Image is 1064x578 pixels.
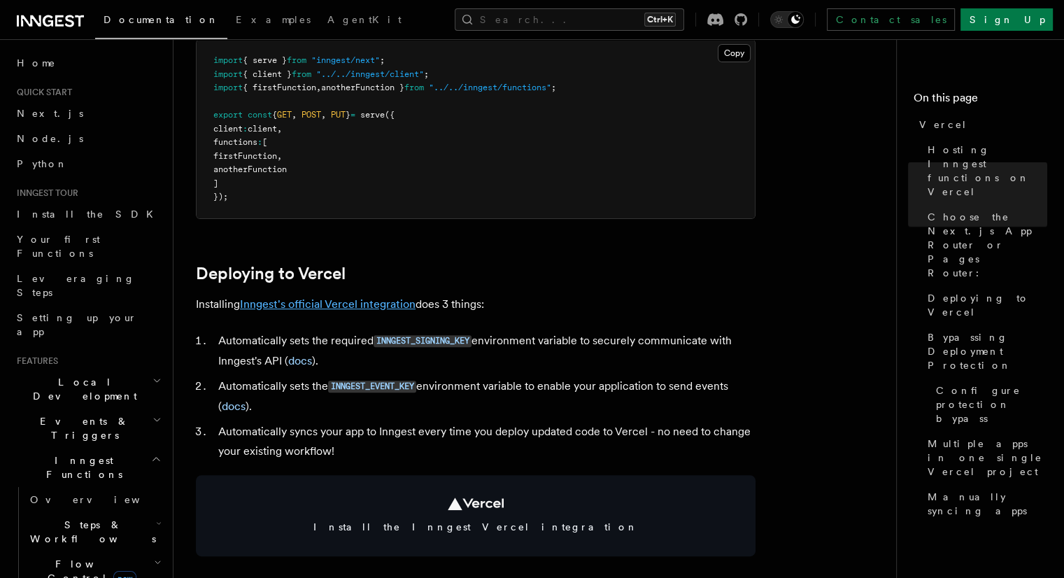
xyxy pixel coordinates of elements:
[455,8,684,31] button: Search...Ctrl+K
[213,83,243,92] span: import
[236,14,311,25] span: Examples
[424,69,429,79] span: ;
[213,192,228,202] span: });
[922,286,1047,325] a: Deploying to Vercel
[213,178,218,188] span: ]
[11,266,164,305] a: Leveraging Steps
[11,409,164,448] button: Events & Triggers
[196,295,756,314] p: Installing does 3 things:
[213,69,243,79] span: import
[213,520,739,534] span: Install the Inngest Vercel integration
[196,475,756,556] a: Install the Inngest Vercel integration
[222,400,246,413] a: docs
[11,202,164,227] a: Install the SDK
[17,312,137,337] span: Setting up your app
[17,273,135,298] span: Leveraging Steps
[922,137,1047,204] a: Hosting Inngest functions on Vercel
[240,297,416,311] a: Inngest's official Vercel integration
[328,379,416,393] a: INNGEST_EVENT_KEY
[302,110,321,120] span: POST
[928,437,1047,479] span: Multiple apps in one single Vercel project
[914,112,1047,137] a: Vercel
[214,376,756,416] li: Automatically sets the environment variable to enable your application to send events ( ).
[11,355,58,367] span: Features
[321,110,326,120] span: ,
[922,325,1047,378] a: Bypassing Deployment Protection
[104,14,219,25] span: Documentation
[11,453,151,481] span: Inngest Functions
[17,234,100,259] span: Your first Functions
[319,4,410,38] a: AgentKit
[277,110,292,120] span: GET
[350,110,355,120] span: =
[328,381,416,393] code: INNGEST_EVENT_KEY
[346,110,350,120] span: }
[213,151,277,161] span: firstFunction
[374,335,471,347] code: INNGEST_SIGNING_KEY
[243,124,248,134] span: :
[374,334,471,347] a: INNGEST_SIGNING_KEY
[248,124,277,134] span: client
[214,422,756,461] li: Automatically syncs your app to Inngest every time you deploy updated code to Vercel - no need to...
[287,55,306,65] span: from
[827,8,955,31] a: Contact sales
[292,69,311,79] span: from
[914,90,1047,112] h4: On this page
[17,209,162,220] span: Install the SDK
[928,291,1047,319] span: Deploying to Vercel
[227,4,319,38] a: Examples
[11,375,152,403] span: Local Development
[214,331,756,371] li: Automatically sets the required environment variable to securely communicate with Inngest's API ( ).
[24,487,164,512] a: Overview
[196,264,346,283] a: Deploying to Vercel
[95,4,227,39] a: Documentation
[928,330,1047,372] span: Bypassing Deployment Protection
[213,164,287,174] span: anotherFunction
[327,14,402,25] span: AgentKit
[922,431,1047,484] a: Multiple apps in one single Vercel project
[24,512,164,551] button: Steps & Workflows
[11,188,78,199] span: Inngest tour
[380,55,385,65] span: ;
[321,83,404,92] span: anotherFunction }
[248,110,272,120] span: const
[930,378,1047,431] a: Configure protection bypass
[922,204,1047,286] a: Choose the Next.js App Router or Pages Router:
[277,124,282,134] span: ,
[213,137,257,147] span: functions
[11,369,164,409] button: Local Development
[316,83,321,92] span: ,
[385,110,395,120] span: ({
[292,110,297,120] span: ,
[17,158,68,169] span: Python
[17,56,56,70] span: Home
[11,151,164,176] a: Python
[277,151,282,161] span: ,
[272,110,277,120] span: {
[213,55,243,65] span: import
[288,354,312,367] a: docs
[11,87,72,98] span: Quick start
[331,110,346,120] span: PUT
[11,101,164,126] a: Next.js
[11,305,164,344] a: Setting up your app
[243,69,292,79] span: { client }
[316,69,424,79] span: "../../inngest/client"
[11,50,164,76] a: Home
[311,55,380,65] span: "inngest/next"
[17,133,83,144] span: Node.js
[213,110,243,120] span: export
[718,44,751,62] button: Copy
[243,83,316,92] span: { firstFunction
[262,137,267,147] span: [
[644,13,676,27] kbd: Ctrl+K
[928,210,1047,280] span: Choose the Next.js App Router or Pages Router:
[551,83,556,92] span: ;
[11,126,164,151] a: Node.js
[11,414,152,442] span: Events & Triggers
[30,494,174,505] span: Overview
[919,118,967,132] span: Vercel
[429,83,551,92] span: "../../inngest/functions"
[17,108,83,119] span: Next.js
[928,143,1047,199] span: Hosting Inngest functions on Vercel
